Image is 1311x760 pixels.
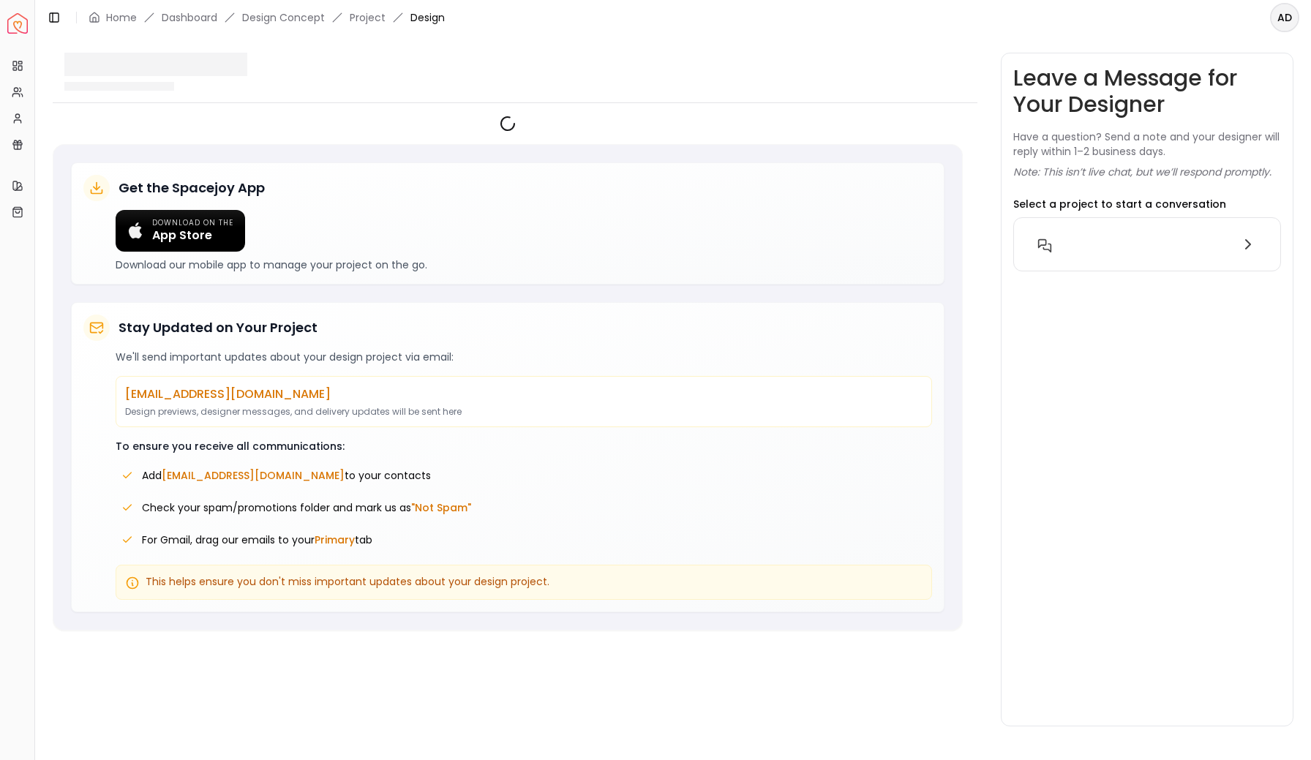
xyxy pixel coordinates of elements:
p: We'll send important updates about your design project via email: [116,350,932,364]
span: Add to your contacts [142,468,431,483]
h5: Stay Updated on Your Project [119,317,318,338]
span: Primary [315,533,355,547]
h5: Get the Spacejoy App [119,178,265,198]
li: Design Concept [242,10,325,25]
a: Spacejoy [7,13,28,34]
p: Download our mobile app to manage your project on the go. [116,257,932,272]
span: Download on the [152,219,233,228]
h3: Leave a Message for Your Designer [1013,65,1281,118]
span: AD [1271,4,1298,31]
p: Design previews, designer messages, and delivery updates will be sent here [125,406,923,418]
a: Download on the App Store [116,210,245,252]
a: Project [350,10,386,25]
span: Check your spam/promotions folder and mark us as [142,500,471,515]
img: Apple logo [127,222,143,238]
span: [EMAIL_ADDRESS][DOMAIN_NAME] [162,468,345,483]
span: App Store [152,228,233,243]
a: Dashboard [162,10,217,25]
p: Select a project to start a conversation [1013,197,1226,211]
button: AD [1270,3,1299,32]
a: Home [106,10,137,25]
span: This helps ensure you don't miss important updates about your design project. [146,574,549,589]
nav: breadcrumb [89,10,445,25]
span: For Gmail, drag our emails to your tab [142,533,372,547]
img: Spacejoy Logo [7,13,28,34]
p: Have a question? Send a note and your designer will reply within 1–2 business days. [1013,129,1281,159]
p: [EMAIL_ADDRESS][DOMAIN_NAME] [125,385,923,403]
span: "Not Spam" [411,500,471,515]
p: To ensure you receive all communications: [116,439,932,454]
p: Note: This isn’t live chat, but we’ll respond promptly. [1013,165,1271,179]
span: Design [410,10,445,25]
